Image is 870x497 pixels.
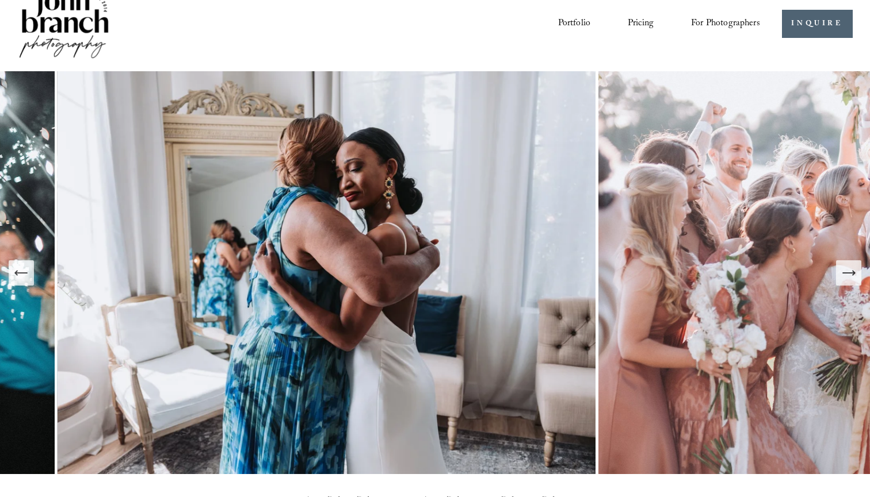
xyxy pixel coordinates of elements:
[691,14,760,33] a: folder dropdown
[628,14,654,33] a: Pricing
[9,260,34,286] button: Previous Slide
[691,15,760,33] span: For Photographers
[782,10,853,38] a: INQUIRE
[836,260,861,286] button: Next Slide
[58,71,596,474] img: Two women embracing in a softly lit room, with one wearing a white dress and the other in a blue ...
[558,14,590,33] a: Portfolio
